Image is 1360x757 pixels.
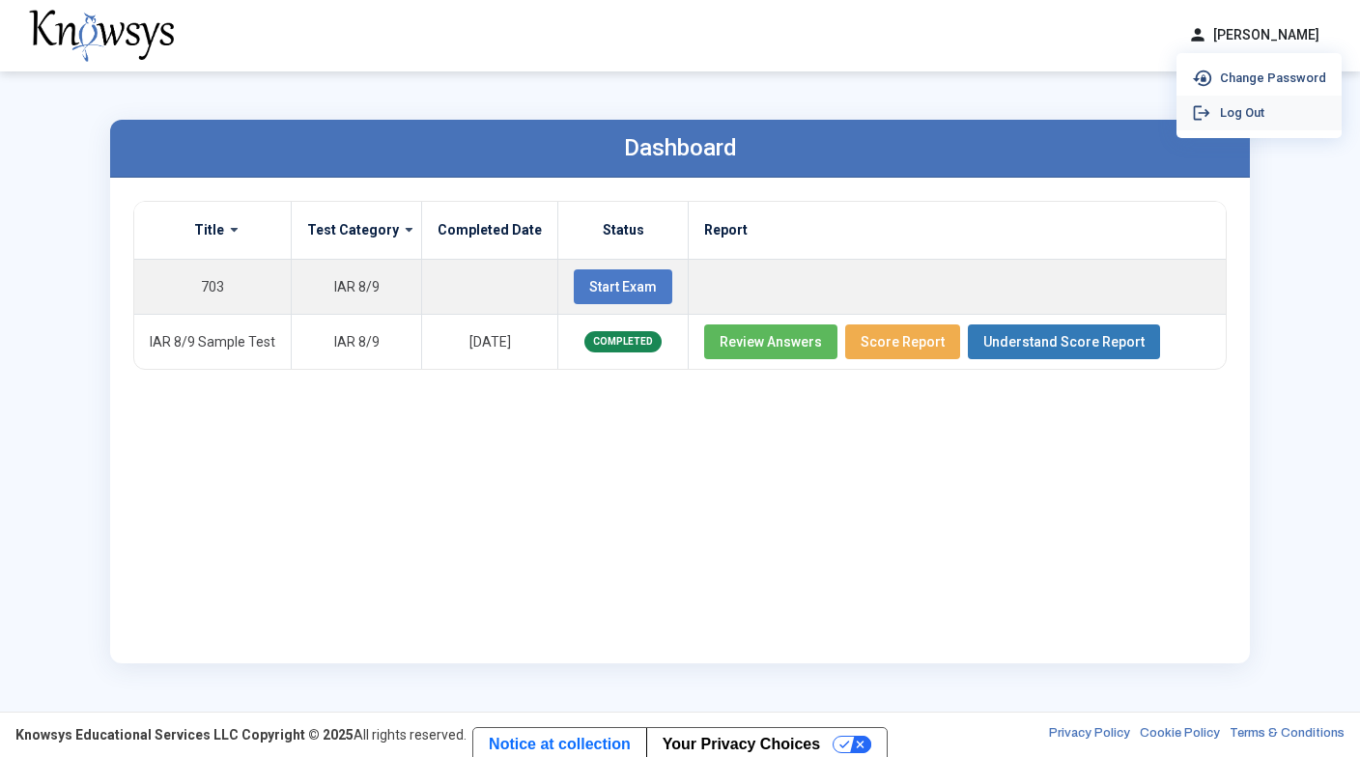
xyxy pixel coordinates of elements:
div: All rights reserved. [15,725,467,744]
span: Review Answers [720,334,822,350]
button: Understand Score Report [968,324,1160,359]
label: Dashboard [624,134,737,161]
button: Start Exam [574,269,672,304]
label: Completed Date [438,221,542,238]
span: person [1188,25,1207,45]
td: [DATE] [422,314,558,369]
span: Change Password [1220,70,1326,86]
a: Terms & Conditions [1230,725,1345,744]
span: logout [1192,103,1215,123]
a: Cookie Policy [1140,725,1220,744]
label: Title [194,221,224,238]
span: Log Out [1220,105,1264,121]
strong: Knowsys Educational Services LLC Copyright © 2025 [15,727,354,743]
button: Score Report [845,324,960,359]
th: Status [558,202,689,260]
button: person[PERSON_NAME] [1176,19,1331,51]
td: IAR 8/9 Sample Test [134,314,292,369]
th: Report [689,202,1227,260]
span: lock_reset [1192,68,1215,89]
td: IAR 8/9 [292,259,422,314]
img: knowsys-logo.png [29,10,174,62]
button: Review Answers [704,324,837,359]
td: 703 [134,259,292,314]
label: Test Category [307,221,399,238]
span: Score Report [861,334,945,350]
td: IAR 8/9 [292,314,422,369]
ul: person[PERSON_NAME] [1176,53,1342,138]
span: Understand Score Report [983,334,1145,350]
a: Privacy Policy [1049,725,1130,744]
span: COMPLETED [584,331,662,352]
span: Start Exam [589,279,657,294]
